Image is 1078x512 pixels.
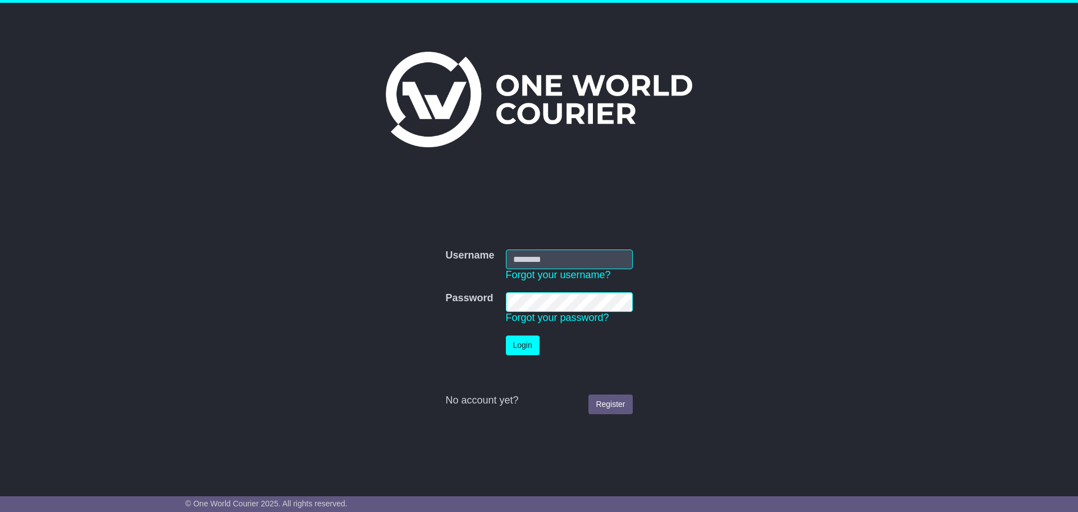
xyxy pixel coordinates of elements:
button: Login [506,336,540,355]
img: One World [386,52,692,147]
label: Username [445,250,494,262]
label: Password [445,292,493,305]
div: No account yet? [445,395,632,407]
span: © One World Courier 2025. All rights reserved. [185,499,348,508]
a: Register [588,395,632,414]
a: Forgot your password? [506,312,609,323]
a: Forgot your username? [506,269,611,280]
